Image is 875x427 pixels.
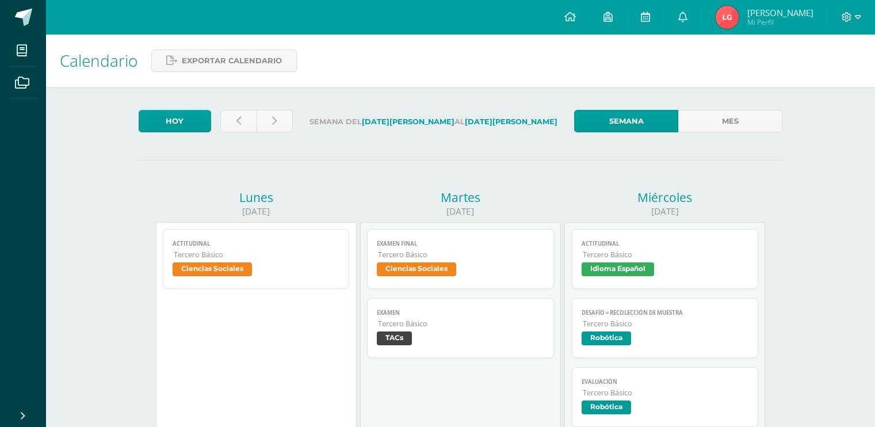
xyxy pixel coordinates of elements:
[583,388,749,398] span: Tercero Básico
[572,367,759,427] a: EvaluaciónTercero BásicoRobótica
[151,49,297,72] a: Exportar calendario
[377,240,544,247] span: Examen Final
[377,309,544,317] span: Examen
[367,298,554,358] a: ExamenTercero BásicoTACs
[564,189,765,205] div: Miércoles
[564,205,765,218] div: [DATE]
[582,401,631,414] span: Robótica
[572,229,759,289] a: ActitudinalTercero BásicoIdioma Español
[465,117,557,126] strong: [DATE][PERSON_NAME]
[173,262,252,276] span: Ciencias Sociales
[360,205,561,218] div: [DATE]
[582,262,654,276] span: Idioma Español
[582,331,631,345] span: Robótica
[360,189,561,205] div: Martes
[747,7,813,18] span: [PERSON_NAME]
[163,229,350,289] a: ActitudinalTercero BásicoCiencias Sociales
[182,50,282,71] span: Exportar calendario
[174,250,340,260] span: Tercero Básico
[572,298,759,358] a: Desafío = Recolección de muestraTercero BásicoRobótica
[583,319,749,329] span: Tercero Básico
[574,110,678,132] a: Semana
[716,6,739,29] img: 68f22fc691a25975abbfbeab9e04d97e.png
[377,331,412,345] span: TACs
[678,110,782,132] a: Mes
[156,189,357,205] div: Lunes
[302,110,565,134] label: Semana del al
[173,240,340,247] span: Actitudinal
[378,250,544,260] span: Tercero Básico
[582,309,749,317] span: Desafío = Recolección de muestra
[362,117,454,126] strong: [DATE][PERSON_NAME]
[582,240,749,247] span: Actitudinal
[60,49,137,71] span: Calendario
[582,378,749,386] span: Evaluación
[583,250,749,260] span: Tercero Básico
[747,17,813,27] span: Mi Perfil
[156,205,357,218] div: [DATE]
[378,319,544,329] span: Tercero Básico
[377,262,456,276] span: Ciencias Sociales
[139,110,211,132] a: Hoy
[367,229,554,289] a: Examen FinalTercero BásicoCiencias Sociales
